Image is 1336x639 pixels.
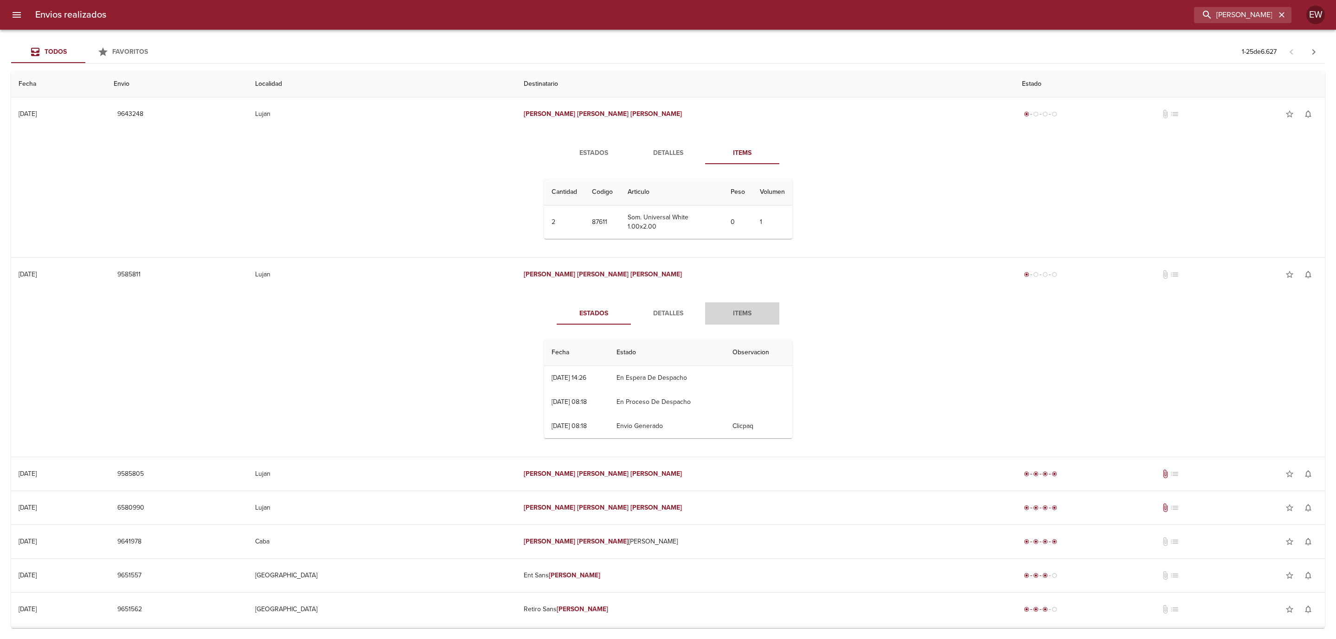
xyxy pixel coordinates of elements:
[1161,571,1170,580] span: No tiene documentos adjuntos
[1280,532,1299,551] button: Agregar a favoritos
[1042,539,1048,544] span: radio_button_checked
[1306,6,1325,24] div: Abrir información de usuario
[19,605,37,613] div: [DATE]
[1299,498,1317,517] button: Activar notificaciones
[636,147,700,159] span: Detalles
[1285,270,1294,279] span: star_border
[1042,505,1048,511] span: radio_button_checked
[725,414,792,438] td: Clicpaq
[19,571,37,579] div: [DATE]
[1052,539,1057,544] span: radio_button_checked
[1161,503,1170,512] span: Tiene documentos adjuntos
[562,147,625,159] span: Estados
[1280,265,1299,284] button: Agregar a favoritos
[1304,605,1313,614] span: notifications_none
[544,179,792,239] table: Tabla de Items
[6,4,28,26] button: menu
[114,567,145,584] button: 9651557
[19,110,37,118] div: [DATE]
[1306,6,1325,24] div: EW
[117,269,141,281] span: 9585811
[630,110,682,118] em: [PERSON_NAME]
[114,106,147,123] button: 9643248
[516,525,1015,558] td: [PERSON_NAME]
[549,571,600,579] em: [PERSON_NAME]
[11,71,106,97] th: Fecha
[1042,607,1048,612] span: radio_button_checked
[630,270,682,278] em: [PERSON_NAME]
[1280,600,1299,619] button: Agregar a favoritos
[1022,503,1059,512] div: Entregado
[1285,469,1294,479] span: star_border
[1024,607,1029,612] span: radio_button_checked
[35,7,106,22] h6: Envios realizados
[1033,111,1039,117] span: radio_button_unchecked
[19,504,37,511] div: [DATE]
[248,71,516,97] th: Localidad
[1242,47,1277,57] p: 1 - 25 de 6.627
[248,491,516,524] td: Lujan
[1024,111,1029,117] span: radio_button_checked
[552,422,587,430] div: [DATE] 08:18
[114,499,148,517] button: 6580990
[1304,537,1313,546] span: notifications_none
[1280,105,1299,123] button: Agregar a favoritos
[630,470,682,478] em: [PERSON_NAME]
[1285,503,1294,512] span: star_border
[584,179,620,205] th: Codigo
[1052,272,1057,277] span: radio_button_unchecked
[117,109,143,120] span: 9643248
[1299,566,1317,585] button: Activar notificaciones
[117,468,144,480] span: 9585805
[557,605,608,613] em: [PERSON_NAME]
[557,142,779,164] div: Tabs detalle de guia
[544,339,792,438] table: Tabla de seguimiento
[1285,605,1294,614] span: star_border
[1285,109,1294,119] span: star_border
[1033,539,1039,544] span: radio_button_checked
[1022,605,1059,614] div: En viaje
[1161,109,1170,119] span: No tiene documentos adjuntos
[1022,537,1059,546] div: Entregado
[544,339,610,366] th: Fecha
[1194,7,1276,23] input: buscar
[552,374,586,382] div: [DATE] 14:26
[1161,605,1170,614] span: No tiene documentos adjuntos
[1042,111,1048,117] span: radio_button_unchecked
[248,258,516,291] td: Lujan
[557,302,779,325] div: Tabs detalle de guia
[1042,471,1048,477] span: radio_button_checked
[524,110,575,118] em: [PERSON_NAME]
[544,205,584,239] td: 2
[1304,109,1313,119] span: notifications_none
[1033,505,1039,511] span: radio_button_checked
[609,366,725,390] td: En Espera De Despacho
[1299,105,1317,123] button: Activar notificaciones
[11,41,160,63] div: Tabs Envios
[516,71,1015,97] th: Destinatario
[1170,109,1179,119] span: No tiene pedido asociado
[1052,505,1057,511] span: radio_button_checked
[1280,47,1303,56] span: Pagina anterior
[524,270,575,278] em: [PERSON_NAME]
[1052,471,1057,477] span: radio_button_checked
[752,179,792,205] th: Volumen
[1304,270,1313,279] span: notifications_none
[1280,465,1299,483] button: Agregar a favoritos
[711,147,774,159] span: Items
[711,308,774,319] span: Items
[1299,465,1317,483] button: Activar notificaciones
[114,266,144,283] button: 9585811
[1299,600,1317,619] button: Activar notificaciones
[117,536,141,548] span: 9641978
[524,537,575,545] em: [PERSON_NAME]
[1170,605,1179,614] span: No tiene pedido asociado
[114,466,148,483] button: 9585805
[1052,573,1057,578] span: radio_button_unchecked
[1022,469,1059,479] div: Entregado
[1052,607,1057,612] span: radio_button_unchecked
[577,470,629,478] em: [PERSON_NAME]
[117,502,144,514] span: 6580990
[620,179,723,205] th: Articulo
[1280,498,1299,517] button: Agregar a favoritos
